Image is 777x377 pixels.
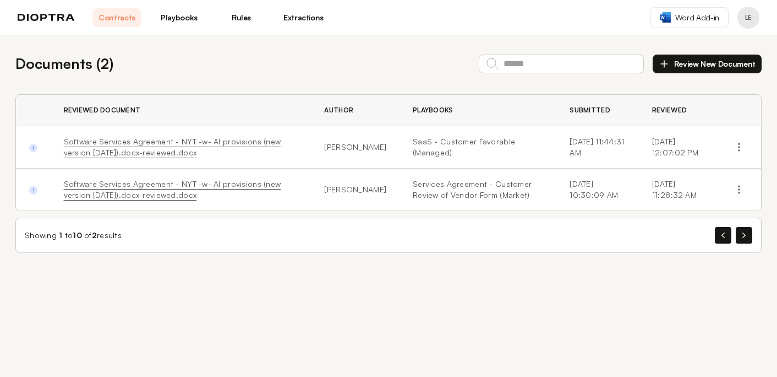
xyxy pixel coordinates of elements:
[92,230,97,240] span: 2
[311,126,400,169] td: [PERSON_NAME]
[155,8,204,27] a: Playbooks
[29,144,37,152] img: Done
[556,126,639,169] td: [DATE] 11:44:31 AM
[29,186,37,195] img: Done
[51,95,311,126] th: Reviewed Document
[650,7,729,28] a: Word Add-in
[736,227,752,244] button: Next
[311,169,400,211] td: [PERSON_NAME]
[64,179,281,200] a: Software Services Agreement - NYT -w- AI provisions (new version [DATE]).docx-reviewed.docx
[413,136,543,158] a: SaaS - Customer Favorable (Managed)
[737,7,759,29] button: Profile menu
[25,230,122,241] div: Showing to of results
[639,95,717,126] th: Reviewed
[715,227,731,244] button: Previous
[639,169,717,211] td: [DATE] 11:28:32 AM
[217,8,266,27] a: Rules
[400,95,556,126] th: Playbooks
[279,8,328,27] a: Extractions
[556,95,639,126] th: Submitted
[675,12,719,23] span: Word Add-in
[413,179,543,201] a: Services Agreement - Customer Review of Vendor Form (Market)
[59,230,62,240] span: 1
[653,55,762,73] button: Review New Document
[18,14,75,21] img: logo
[73,230,82,240] span: 10
[556,169,639,211] td: [DATE] 10:30:09 AM
[64,137,281,157] a: Software Services Agreement - NYT -w- AI provisions (new version [DATE]).docx-reviewed.docx
[92,8,141,27] a: Contracts
[660,12,671,23] img: word
[15,53,113,74] h2: Documents ( 2 )
[639,126,717,169] td: [DATE] 12:07:02 PM
[311,95,400,126] th: Author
